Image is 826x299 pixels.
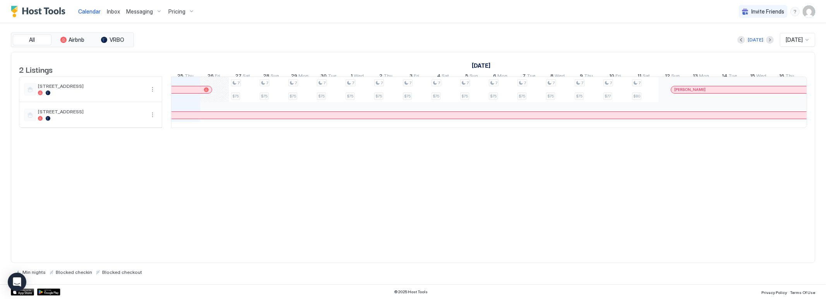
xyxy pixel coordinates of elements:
span: Thu [584,73,593,81]
span: $75 [433,94,439,99]
span: 4 [437,73,441,81]
span: Wed [354,73,364,81]
a: September 28, 2025 [262,71,281,82]
span: $75 [318,94,325,99]
a: App Store [11,289,34,296]
span: Calendar [78,8,101,15]
span: Pricing [168,8,185,15]
a: October 10, 2025 [607,71,623,82]
span: 27 [235,73,242,81]
span: Sat [643,73,650,81]
span: $75 [490,94,497,99]
a: October 1, 2025 [470,60,492,71]
span: Mon [498,73,508,81]
span: Sun [470,73,478,81]
a: October 2, 2025 [377,71,394,82]
div: menu [148,85,157,94]
span: Fri [215,73,221,81]
span: 11 [637,73,641,81]
a: September 27, 2025 [233,71,252,82]
a: October 14, 2025 [720,71,739,82]
button: VRBO [93,34,132,45]
span: Blocked checkin [56,269,92,275]
span: 7 [495,80,497,85]
button: [DATE] [747,35,764,44]
a: October 4, 2025 [435,71,451,82]
span: Sun [671,73,680,81]
div: tab-group [11,32,134,47]
span: 10 [609,73,614,81]
span: Wed [756,73,766,81]
span: 7 [524,80,526,85]
a: October 16, 2025 [778,71,797,82]
span: $75 [290,94,296,99]
span: Mon [299,73,309,81]
span: Blocked checkout [102,269,142,275]
span: 28 [264,73,270,81]
span: Sat [243,73,250,81]
span: Min nights [22,269,46,275]
span: Sun [271,73,279,81]
div: Open Intercom Messenger [8,273,26,291]
a: September 29, 2025 [290,71,311,82]
span: 25 [177,73,183,81]
span: $75 [404,94,411,99]
span: Thu [786,73,795,81]
span: Terms Of Use [790,290,815,295]
span: Tue [527,73,536,81]
span: 7 [523,73,526,81]
div: User profile [803,5,815,18]
span: [STREET_ADDRESS] [38,109,145,114]
span: Sat [442,73,449,81]
span: 8 [551,73,554,81]
a: October 15, 2025 [748,71,768,82]
span: 7 [324,80,326,85]
span: $75 [375,94,382,99]
a: October 13, 2025 [691,71,711,82]
span: [DATE] [786,36,803,43]
a: October 3, 2025 [408,71,422,82]
button: Previous month [737,36,745,44]
span: $75 [519,94,525,99]
span: 2 Listings [19,63,53,75]
a: October 8, 2025 [549,71,567,82]
span: Invite Friends [751,8,784,15]
button: Next month [766,36,774,44]
span: 7 [467,80,469,85]
span: 15 [750,73,755,81]
span: 26 [208,73,214,81]
span: Tue [729,73,737,81]
span: 7 [639,80,641,85]
button: More options [148,85,157,94]
span: 7 [410,80,411,85]
div: menu [148,110,157,120]
a: Privacy Policy [761,288,787,296]
span: 7 [381,80,383,85]
a: Google Play Store [37,289,60,296]
span: 2 [379,73,382,81]
span: 7 [438,80,440,85]
span: $75 [347,94,353,99]
span: 7 [581,80,583,85]
span: Messaging [126,8,153,15]
span: $75 [232,94,239,99]
a: Inbox [107,7,120,15]
span: © 2025 Host Tools [394,289,428,294]
span: [STREET_ADDRESS] [38,83,145,89]
span: Wed [555,73,565,81]
span: 9 [580,73,583,81]
span: $75 [547,94,554,99]
span: 7 [295,80,297,85]
span: Mon [699,73,709,81]
button: All [13,34,51,45]
span: 7 [238,80,240,85]
a: Host Tools Logo [11,6,69,17]
span: All [29,36,35,43]
button: Airbnb [53,34,92,45]
span: Fri [615,73,621,81]
span: Privacy Policy [761,290,787,295]
a: September 30, 2025 [319,71,339,82]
